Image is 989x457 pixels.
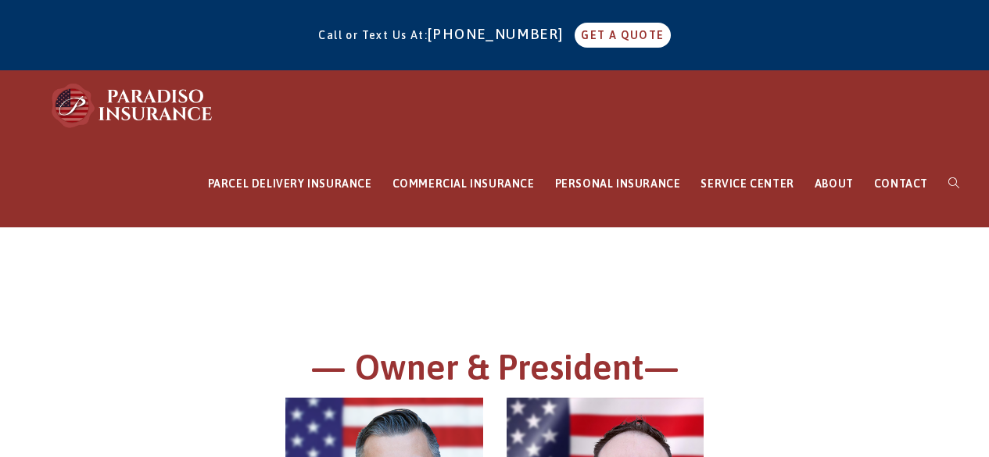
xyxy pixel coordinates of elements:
[47,82,219,129] img: Paradiso Insurance
[318,29,428,41] span: Call or Text Us At:
[382,141,545,227] a: COMMERCIAL INSURANCE
[555,177,681,190] span: PERSONAL INSURANCE
[804,141,864,227] a: ABOUT
[864,141,938,227] a: CONTACT
[65,345,925,398] h1: — Owner & President—
[690,141,804,227] a: SERVICE CENTER
[392,177,535,190] span: COMMERCIAL INSURANCE
[428,26,572,42] a: [PHONE_NUMBER]
[208,177,372,190] span: PARCEL DELIVERY INSURANCE
[701,177,794,190] span: SERVICE CENTER
[874,177,928,190] span: CONTACT
[575,23,670,48] a: GET A QUOTE
[815,177,854,190] span: ABOUT
[198,141,382,227] a: PARCEL DELIVERY INSURANCE
[545,141,691,227] a: PERSONAL INSURANCE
